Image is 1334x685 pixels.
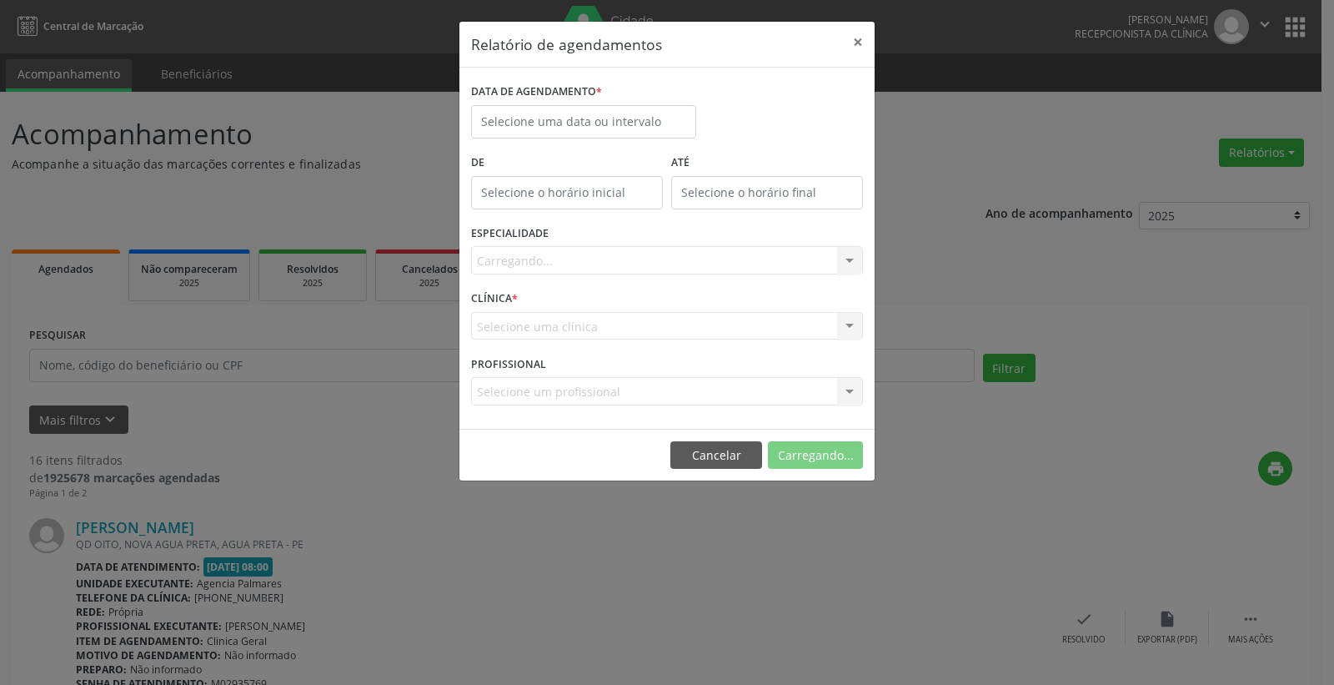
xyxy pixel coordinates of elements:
[671,176,863,209] input: Selecione o horário final
[471,176,663,209] input: Selecione o horário inicial
[671,150,863,176] label: ATÉ
[471,286,518,312] label: CLÍNICA
[471,150,663,176] label: De
[471,105,696,139] input: Selecione uma data ou intervalo
[471,79,602,105] label: DATA DE AGENDAMENTO
[471,33,662,55] h5: Relatório de agendamentos
[471,351,546,377] label: PROFISSIONAL
[768,441,863,470] button: Carregando...
[841,22,875,63] button: Close
[471,221,549,247] label: ESPECIALIDADE
[670,441,762,470] button: Cancelar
